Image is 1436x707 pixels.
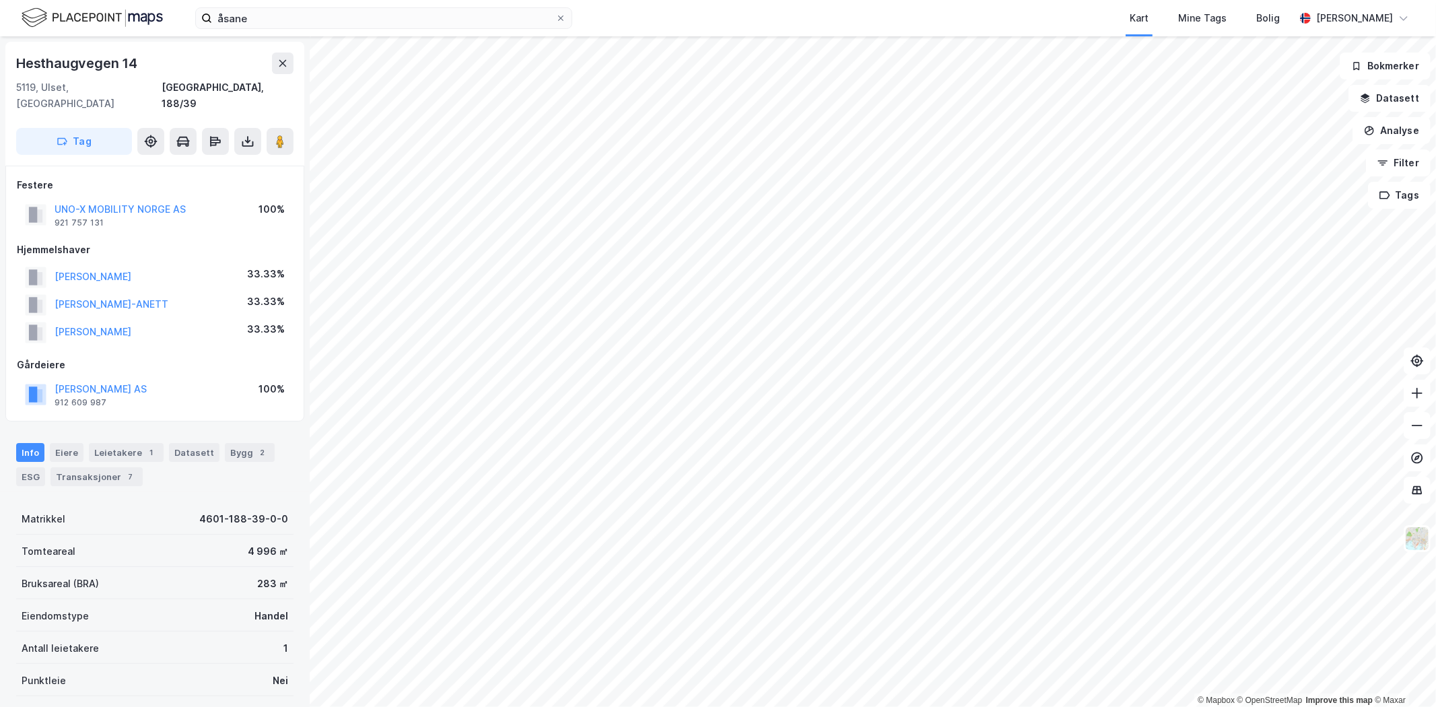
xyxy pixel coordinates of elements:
a: Improve this map [1306,696,1373,705]
a: Mapbox [1198,696,1235,705]
button: Tags [1368,182,1431,209]
div: Antall leietakere [22,640,99,656]
div: Bygg [225,443,275,462]
button: Filter [1366,149,1431,176]
div: Kontrollprogram for chat [1369,642,1436,707]
div: 4601-188-39-0-0 [199,511,288,527]
input: Søk på adresse, matrikkel, gårdeiere, leietakere eller personer [212,8,555,28]
a: OpenStreetMap [1237,696,1303,705]
div: [PERSON_NAME] [1316,10,1393,26]
div: Hesthaugvegen 14 [16,53,140,74]
div: 33.33% [247,294,285,310]
button: Datasett [1348,85,1431,112]
div: Kart [1130,10,1149,26]
div: Hjemmelshaver [17,242,293,258]
div: 283 ㎡ [257,576,288,592]
div: Gårdeiere [17,357,293,373]
button: Bokmerker [1340,53,1431,79]
div: ESG [16,467,45,486]
div: Transaksjoner [50,467,143,486]
div: Festere [17,177,293,193]
div: 100% [259,381,285,397]
div: 912 609 987 [55,397,106,408]
div: 33.33% [247,321,285,337]
div: 5119, Ulset, [GEOGRAPHIC_DATA] [16,79,162,112]
div: Eiendomstype [22,608,89,624]
div: Punktleie [22,673,66,689]
div: Eiere [50,443,83,462]
iframe: Chat Widget [1369,642,1436,707]
div: 4 996 ㎡ [248,543,288,560]
div: 100% [259,201,285,217]
button: Analyse [1353,117,1431,144]
div: 1 [283,640,288,656]
div: 2 [256,446,269,459]
div: Bruksareal (BRA) [22,576,99,592]
div: Nei [273,673,288,689]
div: Leietakere [89,443,164,462]
div: Datasett [169,443,219,462]
img: Z [1404,526,1430,551]
button: Tag [16,128,132,155]
div: 7 [124,470,137,483]
div: Bolig [1256,10,1280,26]
div: 921 757 131 [55,217,104,228]
div: [GEOGRAPHIC_DATA], 188/39 [162,79,294,112]
div: Info [16,443,44,462]
div: 33.33% [247,266,285,282]
img: logo.f888ab2527a4732fd821a326f86c7f29.svg [22,6,163,30]
div: Tomteareal [22,543,75,560]
div: Mine Tags [1178,10,1227,26]
div: Matrikkel [22,511,65,527]
div: Handel [254,608,288,624]
div: 1 [145,446,158,459]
